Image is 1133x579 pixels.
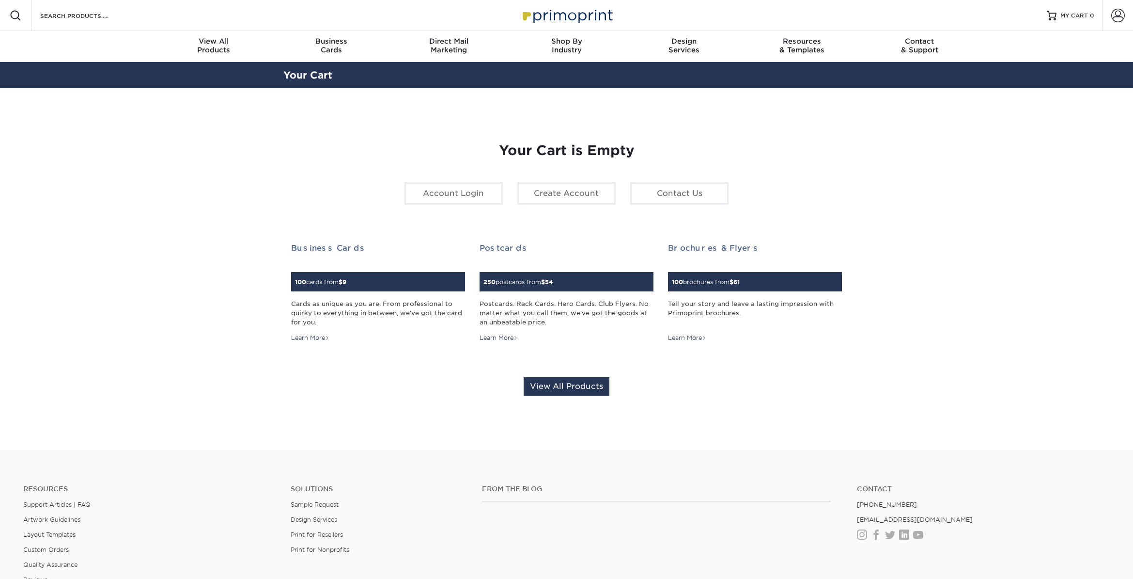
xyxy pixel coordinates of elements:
div: Cards [272,37,390,54]
img: Brochures & Flyers [668,266,668,267]
span: View All [155,37,273,46]
span: 100 [672,278,683,286]
div: Learn More [668,334,706,342]
h4: From the Blog [482,485,830,493]
div: Cards as unique as you are. From professional to quirky to everything in between, we've got the c... [291,299,465,327]
span: Contact [861,37,978,46]
a: Custom Orders [23,546,69,553]
div: Products [155,37,273,54]
div: Industry [508,37,625,54]
a: Shop ByIndustry [508,31,625,62]
a: Brochures & Flyers 100brochures from$61 Tell your story and leave a lasting impression with Primo... [668,243,842,343]
div: Tell your story and leave a lasting impression with Primoprint brochures. [668,299,842,327]
div: Learn More [480,334,518,342]
a: Postcards 250postcards from$54 Postcards. Rack Cards. Hero Cards. Club Flyers. No matter what you... [480,243,653,343]
a: Artwork Guidelines [23,516,80,523]
a: [EMAIL_ADDRESS][DOMAIN_NAME] [857,516,973,523]
div: Learn More [291,334,329,342]
span: 54 [545,278,553,286]
a: Print for Nonprofits [291,546,349,553]
span: $ [541,278,545,286]
span: 100 [295,278,306,286]
small: postcards from [483,278,553,286]
div: Postcards. Rack Cards. Hero Cards. Club Flyers. No matter what you call them, we've got the goods... [480,299,653,327]
span: Business [272,37,390,46]
a: Print for Resellers [291,531,343,538]
a: Design Services [291,516,337,523]
span: 61 [733,278,740,286]
a: Account Login [404,182,503,205]
span: Direct Mail [390,37,508,46]
div: Services [625,37,743,54]
a: [PHONE_NUMBER] [857,501,917,508]
img: Primoprint [518,5,615,26]
span: 0 [1090,12,1094,19]
span: MY CART [1060,12,1088,20]
a: BusinessCards [272,31,390,62]
a: Contact& Support [861,31,978,62]
div: & Templates [743,37,861,54]
h4: Solutions [291,485,467,493]
small: brochures from [672,278,740,286]
span: Shop By [508,37,625,46]
div: Marketing [390,37,508,54]
a: Layout Templates [23,531,76,538]
a: Contact Us [630,182,729,205]
span: Resources [743,37,861,46]
a: Business Cards 100cards from$9 Cards as unique as you are. From professional to quirky to everyth... [291,243,465,343]
span: Design [625,37,743,46]
input: SEARCH PRODUCTS..... [39,10,134,21]
a: Support Articles | FAQ [23,501,91,508]
div: & Support [861,37,978,54]
a: View All Products [524,377,609,396]
span: $ [729,278,733,286]
small: cards from [295,278,346,286]
a: Your Cart [283,69,332,81]
a: Contact [857,485,1110,493]
span: 9 [342,278,346,286]
h2: Brochures & Flyers [668,243,842,253]
h1: Your Cart is Empty [291,143,842,159]
a: Create Account [517,182,616,205]
img: Business Cards [291,266,292,267]
a: View AllProducts [155,31,273,62]
a: Sample Request [291,501,339,508]
h4: Resources [23,485,276,493]
h2: Postcards [480,243,653,253]
span: $ [339,278,342,286]
span: 250 [483,278,496,286]
a: Resources& Templates [743,31,861,62]
h2: Business Cards [291,243,465,253]
a: Quality Assurance [23,561,78,568]
a: DesignServices [625,31,743,62]
a: Direct MailMarketing [390,31,508,62]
